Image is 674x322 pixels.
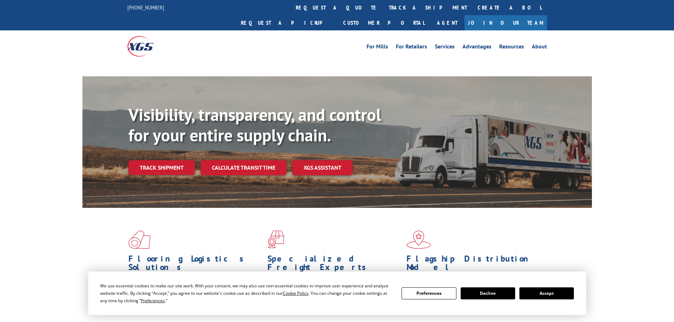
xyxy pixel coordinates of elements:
[430,15,465,30] a: Agent
[267,254,401,275] h1: Specialized Freight Experts
[402,287,456,299] button: Preferences
[532,44,547,52] a: About
[267,230,284,249] img: xgs-icon-focused-on-flooring-red
[292,160,353,175] a: XGS ASSISTANT
[201,160,287,175] a: Calculate transit time
[100,282,393,304] div: We use essential cookies to make our site work. With your consent, we may also use non-essential ...
[128,254,262,275] h1: Flooring Logistics Solutions
[88,271,586,315] div: Cookie Consent Prompt
[283,290,309,296] span: Cookie Policy
[236,15,338,30] a: Request a pickup
[435,44,455,52] a: Services
[338,15,430,30] a: Customer Portal
[407,230,431,249] img: xgs-icon-flagship-distribution-model-red
[465,15,547,30] a: Join Our Team
[407,254,540,275] h1: Flagship Distribution Model
[127,4,164,11] a: [PHONE_NUMBER]
[462,44,491,52] a: Advantages
[499,44,524,52] a: Resources
[461,287,515,299] button: Decline
[128,160,195,175] a: Track shipment
[128,104,381,146] b: Visibility, transparency, and control for your entire supply chain.
[396,44,427,52] a: For Retailers
[367,44,388,52] a: For Mills
[128,230,150,249] img: xgs-icon-total-supply-chain-intelligence-red
[141,298,165,304] span: Preferences
[519,287,574,299] button: Accept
